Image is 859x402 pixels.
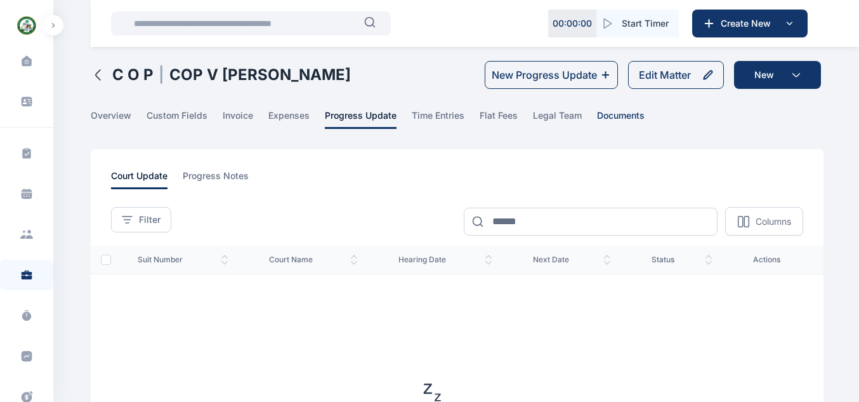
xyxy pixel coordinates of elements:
a: time entries [412,109,480,129]
span: | [159,65,164,85]
button: Columns [725,207,803,236]
div: Edit Matter [639,67,691,83]
span: actions [753,255,803,265]
button: Create New [692,10,808,37]
span: Start Timer [622,17,669,30]
span: documents [597,109,645,129]
span: next date [533,255,612,265]
span: flat fees [480,109,518,129]
a: custom fields [147,109,223,129]
a: expenses [268,109,325,129]
a: documents [597,109,660,129]
span: Filter [139,213,161,226]
button: Start Timer [596,10,679,37]
h1: C O P [112,65,154,85]
a: invoice [223,109,268,129]
button: New Progress Update [485,61,618,89]
span: court name [269,255,358,265]
span: legal team [533,109,582,129]
a: overview [91,109,147,129]
p: 00 : 00 : 00 [553,17,592,30]
span: invoice [223,109,253,129]
span: hearing date [398,255,492,265]
span: court update [111,170,167,189]
a: progress update [325,109,412,129]
span: custom fields [147,109,207,129]
a: progress notes [183,170,264,189]
a: court update [111,170,183,189]
a: legal team [533,109,597,129]
button: New [734,61,821,89]
span: progress update [325,109,397,129]
p: Columns [756,215,791,228]
span: progress notes [183,170,249,189]
span: time entries [412,109,464,129]
span: suit number [138,255,228,265]
button: Edit Matter [628,61,724,89]
h1: COP V [PERSON_NAME] [169,65,351,85]
span: Create New [716,17,782,30]
span: status [652,255,712,265]
span: expenses [268,109,310,129]
a: flat fees [480,109,533,129]
button: Filter [111,207,171,232]
div: New Progress Update [492,67,597,83]
span: overview [91,109,131,129]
